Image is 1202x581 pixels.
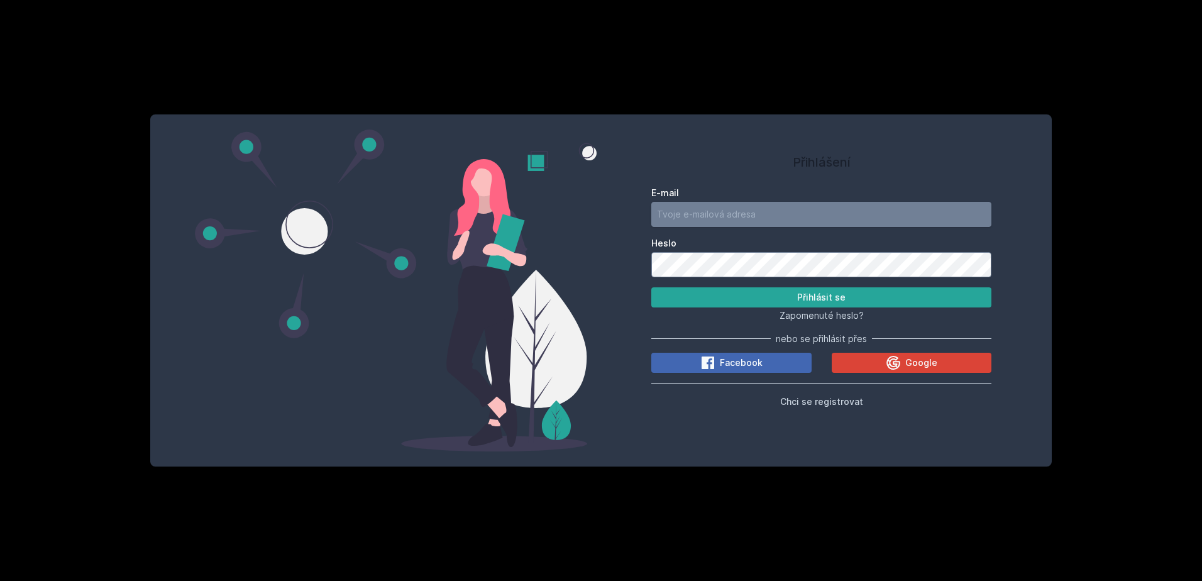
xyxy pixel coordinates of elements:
[905,357,937,369] span: Google
[776,333,867,345] span: nebo se přihlásit přes
[651,187,991,199] label: E-mail
[832,353,992,373] button: Google
[651,353,812,373] button: Facebook
[780,396,863,407] span: Chci se registrovat
[780,310,864,321] span: Zapomenuté heslo?
[651,202,991,227] input: Tvoje e-mailová adresa
[720,357,763,369] span: Facebook
[651,287,991,307] button: Přihlásit se
[651,153,991,172] h1: Přihlášení
[651,237,991,250] label: Heslo
[780,394,863,409] button: Chci se registrovat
